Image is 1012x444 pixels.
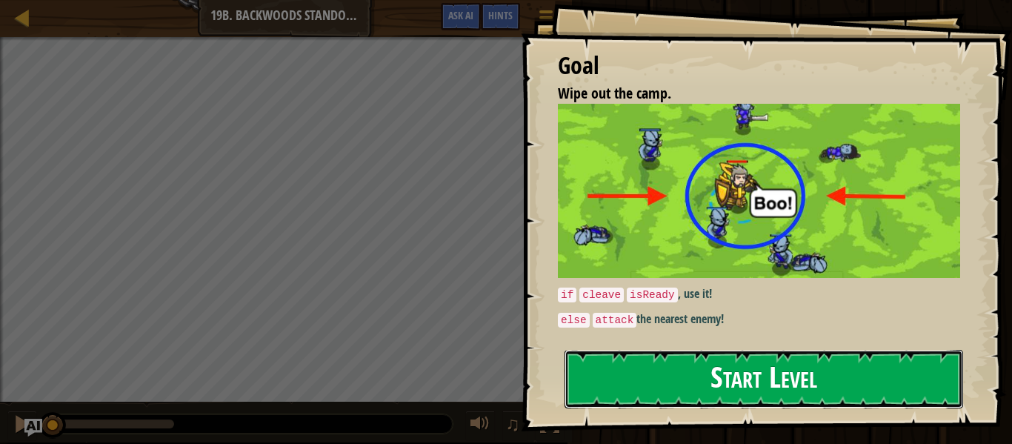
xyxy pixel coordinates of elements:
[502,411,527,441] button: ♫
[448,8,473,22] span: Ask AI
[539,83,956,105] li: Wipe out the camp.
[465,411,495,441] button: Adjust volume
[488,8,513,22] span: Hints
[7,411,37,441] button: Ctrl + P: Pause
[558,313,590,328] code: else
[558,49,960,83] div: Goal
[558,104,960,278] img: Backwoods standoff intro
[558,288,576,302] code: if
[565,350,963,408] button: Start Level
[441,3,481,30] button: Ask AI
[558,311,960,328] p: the nearest enemy!
[579,288,624,302] code: cleave
[627,288,677,302] code: isReady
[505,413,520,435] span: ♫
[558,285,960,303] p: , use it!
[24,419,42,437] button: Ask AI
[558,83,671,103] span: Wipe out the camp.
[593,313,637,328] code: attack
